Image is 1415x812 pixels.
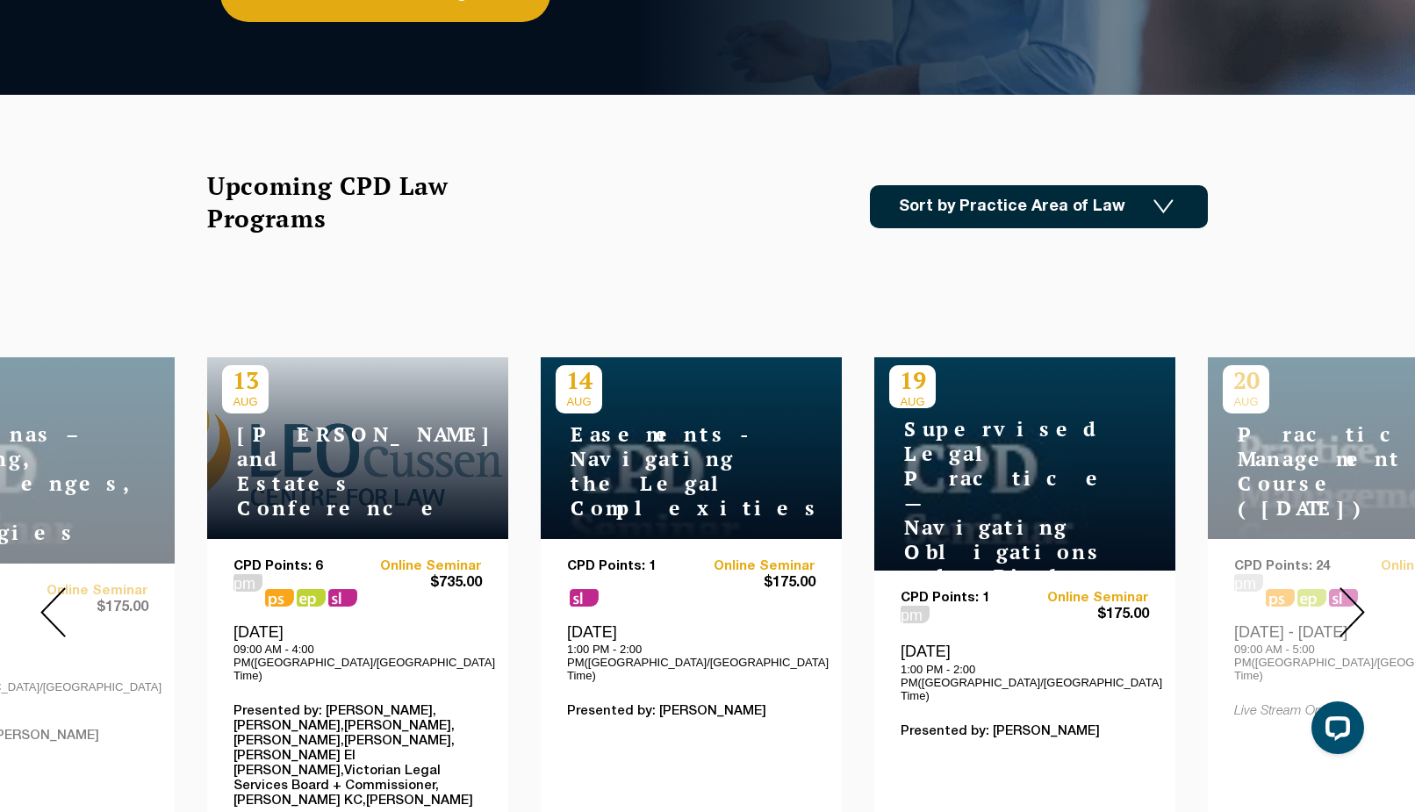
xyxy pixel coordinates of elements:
[889,395,936,408] span: AUG
[889,365,936,395] p: 19
[328,589,357,607] span: sl
[901,591,1025,606] p: CPD Points: 1
[1145,4,1232,79] a: Venue Hire
[222,395,269,408] span: AUG
[222,365,269,395] p: 13
[233,559,358,574] p: CPD Points: 6
[233,622,482,682] div: [DATE]
[692,574,816,593] span: $175.00
[692,559,816,574] a: Online Seminar
[901,606,930,623] span: pm
[567,622,815,682] div: [DATE]
[222,422,442,521] h4: [PERSON_NAME] and Estates Conference
[1340,587,1365,637] img: Next
[1307,4,1375,79] a: Contact
[901,663,1149,702] p: 1:00 PM - 2:00 PM([GEOGRAPHIC_DATA]/[GEOGRAPHIC_DATA] Time)
[870,185,1208,228] a: Sort by Practice Area of Law
[556,365,602,395] p: 14
[40,587,66,637] img: Prev
[233,704,482,808] p: Presented by: [PERSON_NAME],[PERSON_NAME],[PERSON_NAME],[PERSON_NAME],[PERSON_NAME],[PERSON_NAME]...
[570,589,599,607] span: sl
[567,559,692,574] p: CPD Points: 1
[541,4,648,79] a: CPD Programs
[1153,199,1174,214] img: Icon
[233,643,482,682] p: 09:00 AM - 4:00 PM([GEOGRAPHIC_DATA]/[GEOGRAPHIC_DATA] Time)
[556,422,775,521] h4: Easements - Navigating the Legal Complexities
[567,704,815,719] p: Presented by: [PERSON_NAME]
[40,14,156,64] a: [PERSON_NAME] Centre for Law
[265,589,294,607] span: ps
[889,417,1109,589] h4: Supervised Legal Practice — Navigating Obligations and Risks
[836,4,988,79] a: Traineeship Workshops
[358,559,483,574] a: Online Seminar
[1025,591,1150,606] a: Online Seminar
[358,574,483,593] span: $735.00
[297,589,326,607] span: ps
[389,4,542,79] a: Practical Legal Training
[207,169,492,234] h2: Upcoming CPD Law Programs
[1232,4,1307,79] a: About Us
[1025,606,1150,624] span: $175.00
[233,574,262,592] span: pm
[1297,694,1371,768] iframe: LiveChat chat widget
[556,395,602,408] span: AUG
[988,4,1145,79] a: Medicare Billing Course
[901,642,1149,701] div: [DATE]
[649,4,836,79] a: Practice Management Course
[901,724,1149,739] p: Presented by: [PERSON_NAME]
[567,643,815,682] p: 1:00 PM - 2:00 PM([GEOGRAPHIC_DATA]/[GEOGRAPHIC_DATA] Time)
